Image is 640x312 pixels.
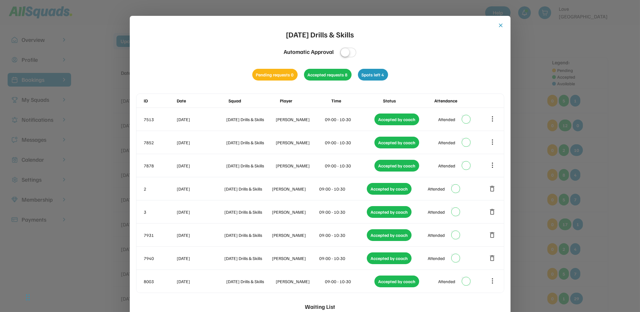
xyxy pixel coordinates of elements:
[177,116,225,123] div: [DATE]
[325,162,373,169] div: 09:00 - 10:30
[224,209,271,215] div: [DATE] Drills & Skills
[177,209,223,215] div: [DATE]
[144,97,176,104] div: ID
[276,278,324,285] div: [PERSON_NAME]
[374,114,419,125] div: Accepted by coach
[428,209,445,215] div: Attended
[144,185,176,192] div: 2
[367,206,412,218] div: Accepted by coach
[224,255,271,262] div: [DATE] Drills & Skills
[489,208,496,216] button: delete
[144,139,176,146] div: 7852
[428,255,445,262] div: Attended
[284,48,334,56] div: Automatic Approval
[325,116,373,123] div: 09:00 - 10:30
[367,252,412,264] div: Accepted by coach
[177,232,223,238] div: [DATE]
[177,139,225,146] div: [DATE]
[489,254,496,262] button: delete
[144,255,176,262] div: 7940
[252,69,298,81] div: Pending requests 0
[374,160,419,172] div: Accepted by coach
[320,255,366,262] div: 09:00 - 10:30
[374,276,419,287] div: Accepted by coach
[226,116,274,123] div: [DATE] Drills & Skills
[276,116,324,123] div: [PERSON_NAME]
[489,231,496,239] button: delete
[331,97,381,104] div: Time
[144,116,176,123] div: 7513
[272,255,318,262] div: [PERSON_NAME]
[489,185,496,192] button: delete
[272,232,318,238] div: [PERSON_NAME]
[320,232,366,238] div: 09:00 - 10:30
[428,185,445,192] div: Attended
[367,229,412,241] div: Accepted by coach
[228,97,279,104] div: Squad
[428,232,445,238] div: Attended
[320,185,366,192] div: 09:00 - 10:30
[367,183,412,195] div: Accepted by coach
[498,22,504,29] button: close
[224,232,271,238] div: [DATE] Drills & Skills
[320,209,366,215] div: 09:00 - 10:30
[177,185,223,192] div: [DATE]
[177,162,225,169] div: [DATE]
[272,209,318,215] div: [PERSON_NAME]
[144,162,176,169] div: 7878
[226,139,274,146] div: [DATE] Drills & Skills
[286,29,354,40] div: [DATE] Drills & Skills
[374,137,419,148] div: Accepted by coach
[226,162,274,169] div: [DATE] Drills & Skills
[383,97,433,104] div: Status
[144,278,176,285] div: 8003
[226,278,274,285] div: [DATE] Drills & Skills
[276,162,324,169] div: [PERSON_NAME]
[304,69,352,81] div: Accepted requests 8
[438,139,455,146] div: Attended
[438,278,455,285] div: Attended
[177,97,227,104] div: Date
[434,97,485,104] div: Attendance
[280,97,330,104] div: Player
[272,185,318,192] div: [PERSON_NAME]
[224,185,271,192] div: [DATE] Drills & Skills
[438,162,455,169] div: Attended
[325,278,373,285] div: 09:00 - 10:30
[325,139,373,146] div: 09:00 - 10:30
[276,139,324,146] div: [PERSON_NAME]
[144,209,176,215] div: 3
[438,116,455,123] div: Attended
[177,278,225,285] div: [DATE]
[177,255,223,262] div: [DATE]
[144,232,176,238] div: 7931
[358,69,388,81] div: Spots left 4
